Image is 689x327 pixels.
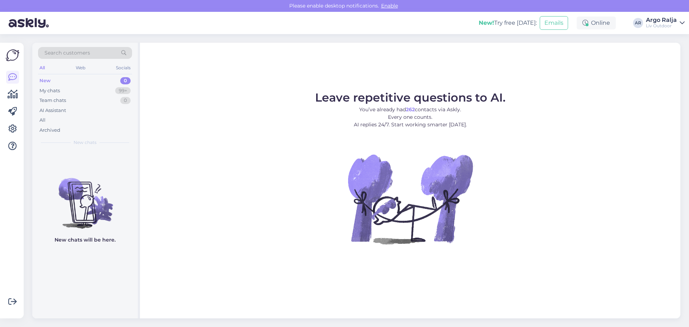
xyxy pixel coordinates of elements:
[39,97,66,104] div: Team chats
[646,17,677,23] div: Argo Ralja
[32,165,138,230] img: No chats
[74,63,87,73] div: Web
[74,139,97,146] span: New chats
[540,16,568,30] button: Emails
[406,106,415,113] b: 262
[44,49,90,57] span: Search customers
[39,117,46,124] div: All
[379,3,400,9] span: Enable
[39,107,66,114] div: AI Assistant
[120,97,131,104] div: 0
[38,63,46,73] div: All
[39,87,60,94] div: My chats
[55,236,116,244] p: New chats will be here.
[633,18,643,28] div: AR
[39,127,60,134] div: Archived
[115,87,131,94] div: 99+
[39,77,51,84] div: New
[479,19,494,26] b: New!
[315,106,506,129] p: You’ve already had contacts via Askly. Every one counts. AI replies 24/7. Start working smarter [...
[346,134,475,263] img: No Chat active
[577,17,616,29] div: Online
[114,63,132,73] div: Socials
[479,19,537,27] div: Try free [DATE]:
[120,77,131,84] div: 0
[6,48,19,62] img: Askly Logo
[646,17,685,29] a: Argo RaljaLiv Outdoor
[315,90,506,104] span: Leave repetitive questions to AI.
[646,23,677,29] div: Liv Outdoor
